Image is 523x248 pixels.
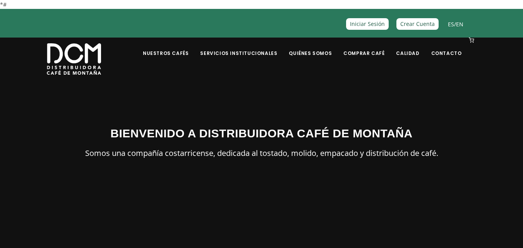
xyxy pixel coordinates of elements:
[339,38,389,56] a: Comprar Café
[284,38,336,56] a: Quiénes Somos
[47,147,477,160] p: Somos una compañía costarricense, dedicada al tostado, molido, empacado y distribución de café.
[138,38,193,56] a: Nuestros Cafés
[448,21,454,28] a: ES
[47,125,477,142] h3: BIENVENIDO A DISTRIBUIDORA CAFÉ DE MONTAÑA
[427,38,466,56] a: Contacto
[448,20,463,29] span: /
[346,18,389,29] a: Iniciar Sesión
[396,18,439,29] a: Crear Cuenta
[391,38,424,56] a: Calidad
[456,21,463,28] a: EN
[195,38,282,56] a: Servicios Institucionales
